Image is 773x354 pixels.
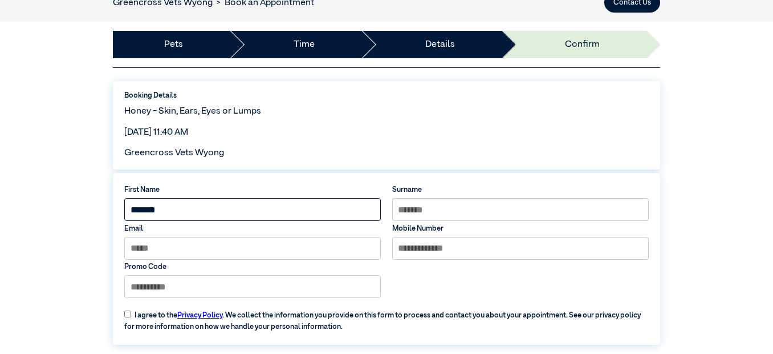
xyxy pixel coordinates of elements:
label: First Name [124,184,381,195]
span: Honey - Skin, Ears, Eyes or Lumps [124,107,261,116]
span: Greencross Vets Wyong [124,148,224,158]
label: Promo Code [124,262,381,272]
input: I agree to thePrivacy Policy. We collect the information you provide on this form to process and ... [124,311,131,317]
a: Privacy Policy [177,312,222,319]
label: Mobile Number [392,223,649,234]
a: Pets [164,38,183,51]
a: Time [294,38,315,51]
label: I agree to the . We collect the information you provide on this form to process and contact you a... [119,303,654,332]
label: Booking Details [124,90,649,101]
span: [DATE] 11:40 AM [124,128,188,137]
label: Email [124,223,381,234]
label: Surname [392,184,649,195]
a: Details [425,38,455,51]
